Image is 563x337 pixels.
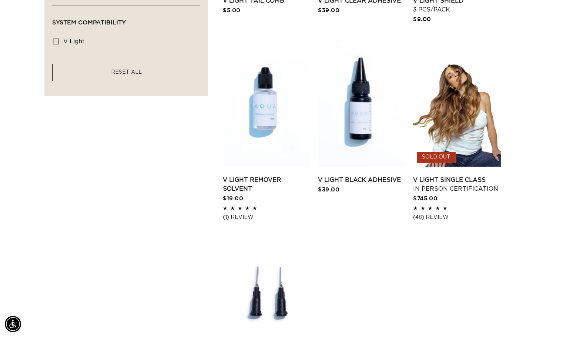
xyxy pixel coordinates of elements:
span: System Compatibility [52,19,126,26]
iframe: Chat Widget [526,301,563,337]
div: Accessibility Menu [5,316,21,332]
a: V Light Single Class In Person Certification [413,176,501,193]
a: V Light Remover Solvent [223,176,311,193]
span: v light [63,39,85,44]
span: RESET ALL [111,70,142,75]
summary: System Compatibility (0 selected) [52,6,200,33]
a: V Light Black Adhesive [318,176,406,184]
a: RESET ALL [111,68,142,77]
